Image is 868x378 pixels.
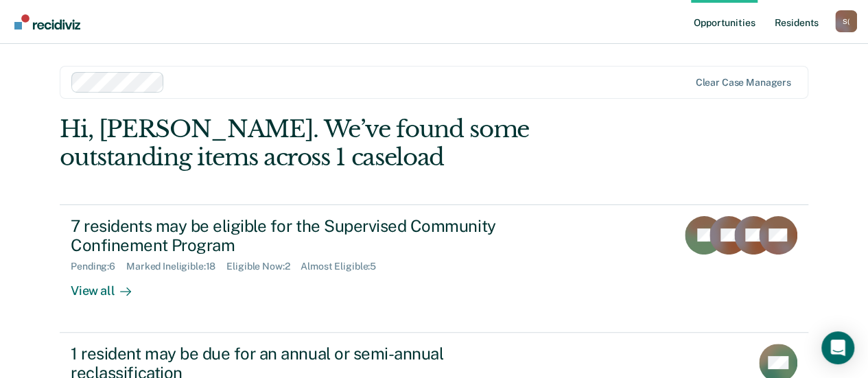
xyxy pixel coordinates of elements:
div: Hi, [PERSON_NAME]. We’ve found some outstanding items across 1 caseload [60,115,658,172]
div: Eligible Now : 2 [226,261,301,272]
div: Marked Ineligible : 18 [126,261,226,272]
img: Recidiviz [14,14,80,29]
div: 7 residents may be eligible for the Supervised Community Confinement Program [71,216,552,256]
div: S ( [835,10,857,32]
div: Open Intercom Messenger [821,331,854,364]
button: Profile dropdown button [835,10,857,32]
div: View all [71,272,148,299]
a: 7 residents may be eligible for the Supervised Community Confinement ProgramPending:6Marked Ineli... [60,204,808,333]
div: Pending : 6 [71,261,126,272]
div: Almost Eligible : 5 [301,261,387,272]
div: Clear case managers [695,77,790,88]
